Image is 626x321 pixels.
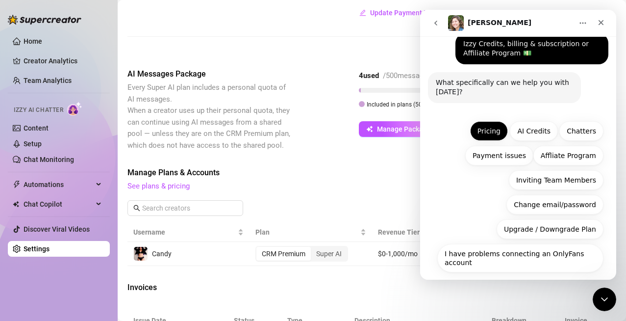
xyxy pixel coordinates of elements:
[142,203,229,214] input: Search creators
[13,201,19,208] img: Chat Copilot
[359,71,379,80] strong: 4 used
[127,223,250,242] th: Username
[24,77,72,84] a: Team Analytics
[255,246,348,262] div: segmented control
[24,37,42,45] a: Home
[24,53,102,69] a: Creator Analytics
[127,167,484,179] span: Manage Plans & Accounts
[420,10,616,280] iframe: Intercom live chat
[311,247,347,261] div: Super AI
[24,177,93,192] span: Automations
[152,250,172,258] span: Candy
[24,196,93,212] span: Chat Copilot
[14,106,63,115] span: Izzy AI Chatter
[127,182,190,190] a: See plans & pricing
[255,227,358,238] span: Plan
[359,5,516,21] button: Update Payment Method or Billing Information
[133,205,140,212] span: search
[377,125,431,133] span: Manage Package
[359,121,438,137] button: Manage Package
[367,101,454,108] span: Included in plans ( 500 messages)
[8,15,81,25] img: logo-BBDzfeDw.svg
[24,225,90,233] a: Discover Viral Videos
[127,83,290,150] span: Every Super AI plan includes a personal quota of AI messages. When a creator uses up their person...
[24,140,42,148] a: Setup
[256,247,311,261] div: CRM Premium
[250,223,372,242] th: Plan
[67,102,82,116] img: AI Chatter
[378,228,420,236] span: Revenue Tier
[127,68,292,80] span: AI Messages Package
[593,288,616,311] iframe: Intercom live chat
[372,242,446,266] td: $0-1,000/mo
[359,9,366,16] span: edit
[370,9,515,17] span: Update Payment Method or Billing Information
[24,156,74,163] a: Chat Monitoring
[24,124,49,132] a: Content
[127,282,292,294] span: Invoices
[24,245,50,253] a: Settings
[383,71,431,80] span: / 500 messages
[133,227,236,238] span: Username
[134,247,148,261] img: Candy
[13,181,21,188] span: thunderbolt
